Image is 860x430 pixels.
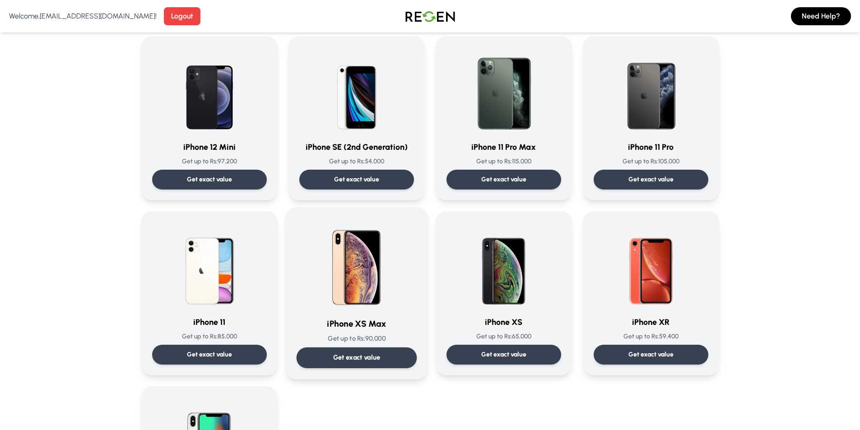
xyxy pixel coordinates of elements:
h3: iPhone 11 Pro Max [446,141,561,153]
p: Get exact value [334,175,379,184]
p: Get exact value [333,353,380,362]
img: iPhone XS Max [311,218,402,310]
button: Logout [164,7,200,25]
img: iPhone XR [608,222,694,309]
img: Logo [399,4,462,29]
p: Get exact value [628,175,674,184]
p: Get up to Rs: 54,000 [299,157,414,166]
p: Get exact value [628,350,674,359]
p: Get exact value [481,350,526,359]
p: Get up to Rs: 97,200 [152,157,267,166]
p: Get up to Rs: 90,000 [296,334,417,343]
p: Get up to Rs: 105,000 [594,157,708,166]
h3: iPhone 11 Pro [594,141,708,153]
p: Get up to Rs: 85,000 [152,332,267,341]
img: iPhone XS [460,222,547,309]
h3: iPhone XS [446,316,561,328]
h3: iPhone SE (2nd Generation) [299,141,414,153]
img: iPhone 11 Pro Max [460,47,547,134]
p: Welcome, [EMAIL_ADDRESS][DOMAIN_NAME] ! [9,11,157,22]
button: Need Help? [791,7,851,25]
h3: iPhone XR [594,316,708,328]
p: Get up to Rs: 115,000 [446,157,561,166]
p: Get exact value [481,175,526,184]
img: iPhone 11 Pro [608,47,694,134]
p: Get exact value [187,175,232,184]
img: iPhone 12 Mini [166,47,253,134]
p: Get up to Rs: 65,000 [446,332,561,341]
img: iPhone SE (2nd Generation) [313,47,400,134]
p: Get exact value [187,350,232,359]
h3: iPhone 11 [152,316,267,328]
p: Get up to Rs: 59,400 [594,332,708,341]
h3: iPhone 12 Mini [152,141,267,153]
h3: iPhone XS Max [296,317,417,330]
img: iPhone 11 [166,222,253,309]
